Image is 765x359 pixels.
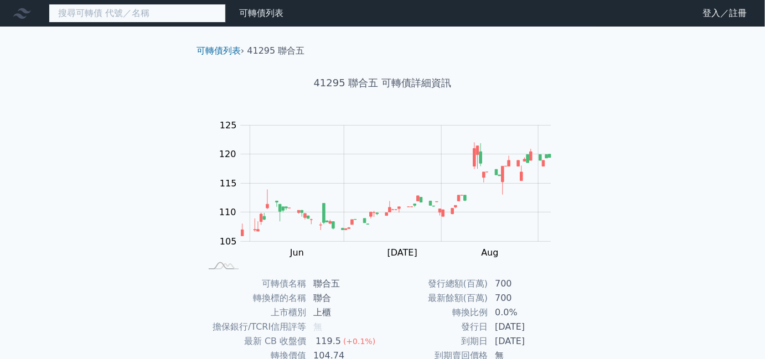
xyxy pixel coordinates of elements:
[488,277,564,291] td: 700
[290,247,304,258] tspan: Jun
[488,334,564,348] td: [DATE]
[382,291,488,305] td: 最新餘額(百萬)
[219,207,236,217] tspan: 110
[307,277,382,291] td: 聯合五
[197,44,244,58] li: ›
[488,305,564,320] td: 0.0%
[488,320,564,334] td: [DATE]
[219,149,236,159] tspan: 120
[488,291,564,305] td: 700
[313,321,322,332] span: 無
[343,337,375,346] span: (+0.1%)
[220,178,237,189] tspan: 115
[49,4,226,23] input: 搜尋可轉債 代號／名稱
[220,236,237,247] tspan: 105
[482,247,499,258] tspan: Aug
[201,320,307,334] td: 擔保銀行/TCRI信用評等
[188,75,577,91] h1: 41295 聯合五 可轉債詳細資訊
[239,8,283,18] a: 可轉債列表
[382,320,488,334] td: 發行日
[307,305,382,320] td: 上櫃
[201,334,307,348] td: 最新 CB 收盤價
[241,142,551,236] g: Series
[387,247,417,258] tspan: [DATE]
[201,291,307,305] td: 轉換標的名稱
[201,277,307,291] td: 可轉債名稱
[214,120,568,258] g: Chart
[201,305,307,320] td: 上市櫃別
[307,291,382,305] td: 聯合
[382,277,488,291] td: 發行總額(百萬)
[220,120,237,131] tspan: 125
[694,4,756,22] a: 登入／註冊
[382,334,488,348] td: 到期日
[197,45,241,56] a: 可轉債列表
[247,44,305,58] li: 41295 聯合五
[313,335,343,348] div: 119.5
[382,305,488,320] td: 轉換比例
